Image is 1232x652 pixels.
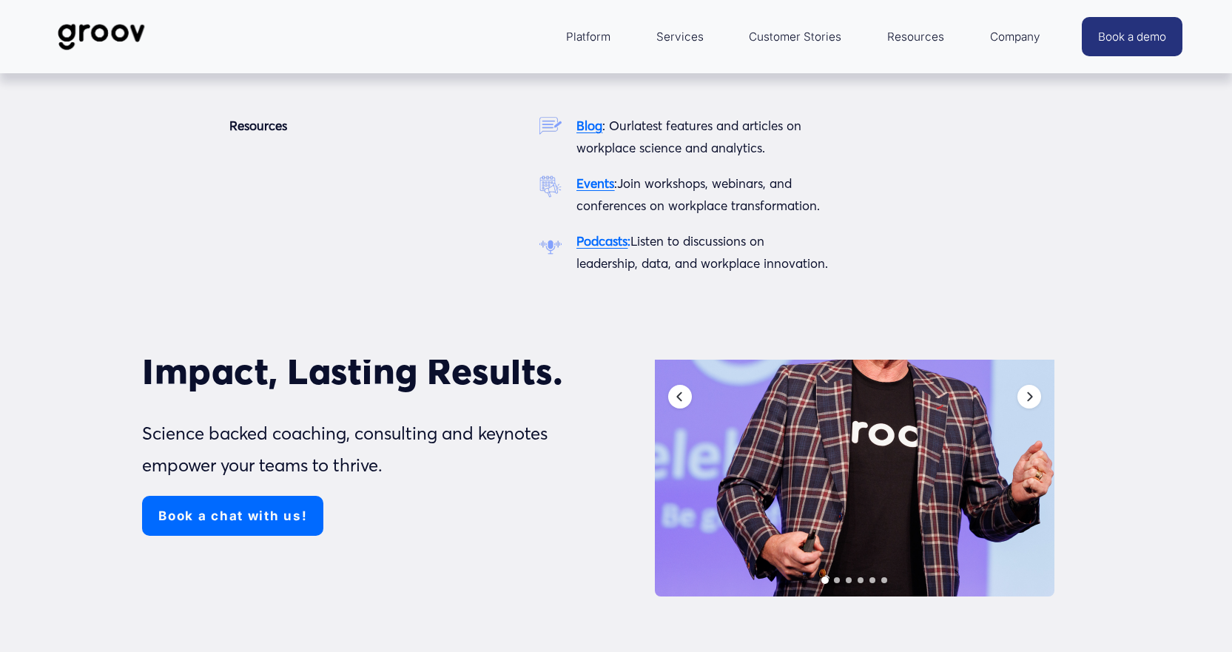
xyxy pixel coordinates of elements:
[576,172,829,218] p: Join workshops, webinars, and conferences on workplace transformation.
[576,175,614,191] a: Events
[983,19,1048,55] a: folder dropdown
[576,230,829,275] p: Listen to discussions on leadership, data, and workplace innovation.
[990,27,1040,47] span: Company
[602,118,631,133] span: : Our
[566,27,610,47] span: Platform
[614,175,617,191] span: :
[880,19,952,55] a: folder dropdown
[229,118,287,133] strong: Resources
[741,19,849,55] a: Customer Stories
[50,13,154,61] img: Groov | Workplace Science Platform | Unlock Performance | Drive Results
[887,27,944,47] span: Resources
[576,233,627,249] a: Podcasts
[559,19,618,55] a: folder dropdown
[649,19,711,55] a: Services
[576,118,602,133] a: Blog
[1082,17,1182,56] a: Book a demo
[627,233,630,249] strong: :
[576,115,829,160] p: latest features and articles on workplace science and analytics.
